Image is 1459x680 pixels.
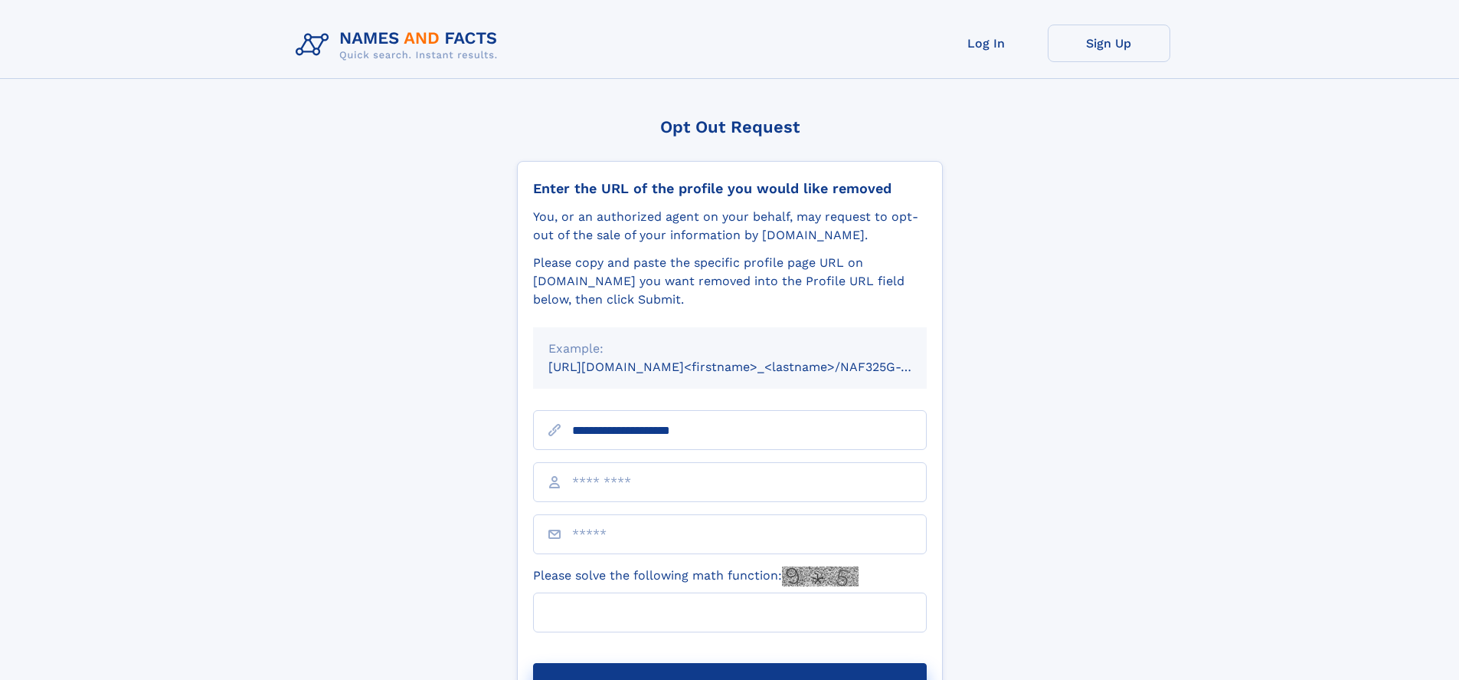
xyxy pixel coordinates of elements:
div: Enter the URL of the profile you would like removed [533,180,927,197]
a: Sign Up [1048,25,1170,62]
label: Please solve the following math function: [533,567,859,586]
div: You, or an authorized agent on your behalf, may request to opt-out of the sale of your informatio... [533,208,927,245]
img: Logo Names and Facts [290,25,510,66]
div: Opt Out Request [517,117,943,136]
small: [URL][DOMAIN_NAME]<firstname>_<lastname>/NAF325G-xxxxxxxx [548,360,956,374]
div: Example: [548,340,911,358]
div: Please copy and paste the specific profile page URL on [DOMAIN_NAME] you want removed into the Pr... [533,254,927,309]
a: Log In [925,25,1048,62]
